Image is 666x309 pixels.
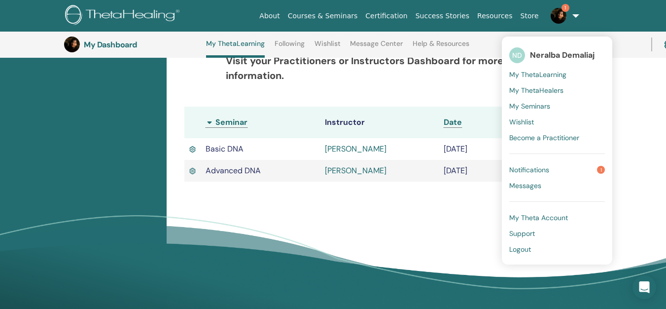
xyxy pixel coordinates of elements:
span: My ThetaLearning [509,70,566,79]
a: Message Center [350,39,403,55]
span: Support [509,229,535,238]
span: Basic DNA [206,144,244,154]
td: [DATE] [439,160,517,182]
span: Wishlist [509,117,534,126]
a: Following [275,39,305,55]
a: Logout [509,241,605,257]
a: About [255,7,283,25]
a: Resources [473,7,517,25]
a: Certification [361,7,411,25]
a: NDNeralba Demaliaj [509,44,605,67]
b: Visit your Practitioners or Instructors Dashboard for more information. [226,54,503,82]
span: Neralba Demaliaj [530,50,595,60]
img: logo.png [65,5,183,27]
a: Help & Resources [413,39,469,55]
span: Advanced DNA [206,165,261,176]
span: Become a Practitioner [509,133,579,142]
span: ND [509,47,525,63]
a: Become a Practitioner [509,130,605,146]
a: My Seminars [509,98,605,114]
a: Wishlist [315,39,341,55]
th: Instructor [320,107,439,138]
a: Success Stories [412,7,473,25]
img: Active Certificate [189,145,196,154]
img: default.jpg [551,8,566,24]
a: Date [444,117,462,128]
img: default.jpg [64,37,80,52]
a: My ThetaHealers [509,82,605,98]
span: My Theta Account [509,213,568,222]
a: [PERSON_NAME] [325,165,386,176]
ul: 1 [502,37,612,265]
span: 1 [597,166,605,174]
a: My ThetaLearning [509,67,605,82]
span: 1 [561,4,569,12]
a: My Theta Account [509,210,605,226]
span: Messages [509,181,541,190]
td: [DATE] [439,138,517,160]
a: Support [509,226,605,241]
span: Notifications [509,165,549,174]
a: Wishlist [509,114,605,130]
h3: My Dashboard [84,40,182,49]
span: My Seminars [509,102,550,111]
a: Store [517,7,543,25]
a: Messages [509,178,605,193]
span: My ThetaHealers [509,86,563,95]
a: My ThetaLearning [206,39,265,58]
a: Practitioner Dashboard [556,34,639,55]
div: Open Intercom Messenger [632,275,656,299]
span: Date [444,117,462,127]
a: Courses & Seminars [284,7,362,25]
img: Active Certificate [189,166,196,176]
a: Notifications1 [509,162,605,178]
a: [PERSON_NAME] [325,144,386,154]
span: Logout [509,245,531,254]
